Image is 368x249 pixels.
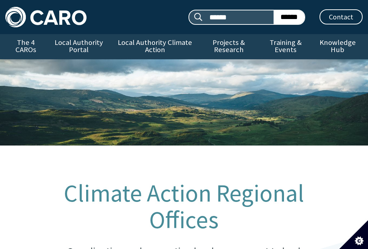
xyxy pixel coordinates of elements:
[320,9,363,24] a: Contact
[46,34,111,59] a: Local Authority Portal
[5,34,46,59] a: The 4 CAROs
[339,220,368,249] button: Set cookie preferences
[5,7,87,27] img: Caro logo
[259,34,312,59] a: Training & Events
[312,34,363,59] a: Knowledge Hub
[36,180,332,233] h1: Climate Action Regional Offices
[199,34,259,59] a: Projects & Research
[111,34,199,59] a: Local Authority Climate Action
